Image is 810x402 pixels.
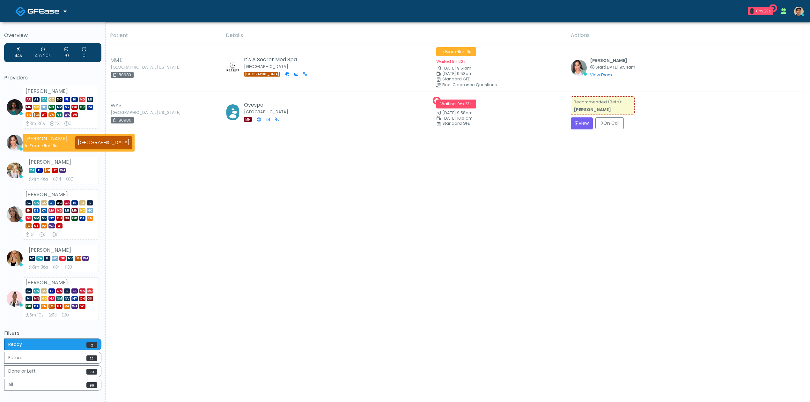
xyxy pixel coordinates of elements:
span: VA [48,112,55,117]
span: 8m 16s [458,49,471,54]
img: Janaira Villalobos [7,291,23,307]
span: MN [244,117,252,122]
span: NY [48,216,55,221]
span: NY [71,296,78,301]
span: NE [59,256,66,261]
div: Extended Exams [64,121,71,127]
span: MO [33,105,40,110]
img: Amanda Creel [225,59,241,75]
span: MN [26,105,32,110]
span: IN [26,208,32,213]
a: 1 0m 23s [744,4,777,18]
span: NV [56,105,63,110]
span: WAS [111,102,121,109]
span: MA [79,288,85,294]
span: UT [41,112,47,117]
span: CA [29,168,35,173]
span: TN [87,216,93,221]
span: WI [79,304,85,309]
button: Future12 [4,352,101,364]
div: Final Clearance Questions [442,83,569,87]
span: PA [33,304,40,309]
span: MI [26,296,32,301]
strong: [PERSON_NAME] [25,135,68,142]
span: CA [33,288,40,294]
span: In Exam · [436,47,476,56]
small: [GEOGRAPHIC_DATA] [244,109,288,115]
span: WA [64,112,70,117]
span: OR [26,304,32,309]
span: OH [71,105,78,110]
span: KS [33,208,40,213]
th: Patient [106,28,222,43]
span: VT [56,112,63,117]
span: GA [64,200,70,205]
h5: Providers [4,75,101,81]
span: PA [87,105,93,110]
span: WI [71,112,78,117]
img: Docovia [15,6,26,17]
button: On Call [595,117,624,129]
span: MN [71,208,78,213]
span: ID [79,200,85,205]
span: OH [56,216,63,221]
span: AR [26,97,32,102]
span: [GEOGRAPHIC_DATA] [33,112,40,117]
button: All99 [4,379,101,391]
span: [GEOGRAPHIC_DATA] [48,304,55,309]
div: Extended Exams [82,46,86,59]
div: Average Review Time [29,176,48,182]
span: 0m 23s [457,101,472,107]
span: UT [56,304,63,309]
span: 73 [86,369,97,375]
span: [DATE] 9:54am [605,64,635,70]
div: Exams Completed [53,264,60,271]
span: 12 [86,355,97,361]
span: OR [71,216,78,221]
span: OK [87,296,93,301]
div: Extended Exams [66,176,73,182]
div: Exams Completed [40,232,47,238]
strong: [PERSON_NAME] [26,279,68,286]
span: 8m 16s [44,143,57,148]
span: 2 [86,342,97,348]
span: HI [71,97,78,102]
span: NC [52,256,58,261]
span: [DATE] 9:53am [442,71,473,76]
div: Average Review Time [26,121,45,127]
div: Exams Completed [64,46,69,59]
span: KY [41,208,47,213]
div: Extended Exams [62,312,69,318]
span: CO [41,288,47,294]
div: Average Review Time [26,312,44,318]
div: Exams Completed [50,121,59,127]
b: [PERSON_NAME] [590,58,627,63]
div: Exams Completed [49,312,57,318]
span: OH [79,296,85,301]
small: Recommended (Beta): [574,99,622,112]
span: [GEOGRAPHIC_DATA] [26,223,32,228]
small: [GEOGRAPHIC_DATA] [244,64,288,69]
img: Meagan Petrek [7,250,23,266]
span: MD [79,97,85,102]
div: Average Review Time [26,232,34,238]
div: Standard GFE [442,77,569,81]
span: MO [41,296,47,301]
span: UT [33,223,40,228]
span: CO [48,97,55,102]
img: Cameron Ellis [7,162,23,178]
span: GA [56,288,63,294]
small: Date Created [436,111,563,115]
button: Ready2 [4,339,101,350]
div: Extended Exams [65,264,72,271]
span: [DATE] 10:01am [442,115,473,121]
span: MI [64,208,70,213]
img: Samantha Ly [7,206,23,222]
small: Scheduled Time [436,72,563,76]
small: [GEOGRAPHIC_DATA], [US_STATE] [111,111,146,115]
span: AZ [26,288,32,294]
small: Started at [590,65,635,70]
div: 180986 [111,117,134,123]
div: Basic example [4,339,101,392]
span: Waiting · [436,100,476,108]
